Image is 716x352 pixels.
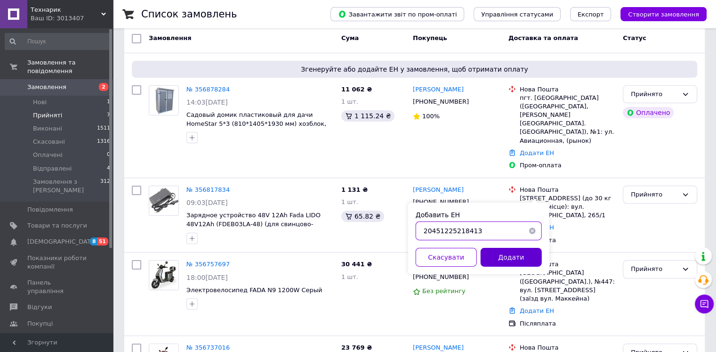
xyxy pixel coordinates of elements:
[186,344,230,351] a: № 356737016
[520,269,615,303] div: [GEOGRAPHIC_DATA] ([GEOGRAPHIC_DATA].), №447: вул. [STREET_ADDRESS] (заїзд вул. Маккейна)
[623,107,674,118] div: Оплачено
[570,7,611,21] button: Експорт
[341,211,384,222] div: 65.82 ₴
[416,211,460,219] label: Добавить ЕН
[149,186,179,216] a: Фото товару
[520,260,615,269] div: Нова Пошта
[33,178,100,195] span: Замовлення з [PERSON_NAME]
[27,221,87,230] span: Товари та послуги
[186,274,228,281] span: 18:00[DATE]
[341,186,368,193] span: 1 131 ₴
[422,287,466,295] span: Без рейтингу
[186,261,230,268] a: № 356757697
[481,248,542,267] button: Додати
[481,11,553,18] span: Управління статусами
[413,98,469,105] span: [PHONE_NUMBER]
[33,138,65,146] span: Скасовані
[330,7,464,21] button: Завантажити звіт по пром-оплаті
[27,205,73,214] span: Повідомлення
[520,161,615,170] div: Пром-оплата
[149,86,178,115] img: Фото товару
[27,237,97,246] span: [DEMOGRAPHIC_DATA]
[107,111,110,120] span: 7
[27,58,113,75] span: Замовлення та повідомлення
[27,319,53,328] span: Покупці
[520,149,554,156] a: Додати ЕН
[413,186,464,195] a: [PERSON_NAME]
[508,34,578,41] span: Доставка та оплата
[149,34,191,41] span: Замовлення
[628,11,699,18] span: Створити замовлення
[107,151,110,159] span: 0
[31,6,101,14] span: Технарик
[97,237,108,246] span: 51
[149,188,178,213] img: Фото товару
[341,273,358,280] span: 1 шт.
[341,86,372,93] span: 11 062 ₴
[149,85,179,115] a: Фото товару
[97,138,110,146] span: 1316
[416,248,477,267] button: Скасувати
[611,10,707,17] a: Створити замовлення
[413,273,469,280] span: [PHONE_NUMBER]
[474,7,561,21] button: Управління статусами
[695,295,714,313] button: Чат з покупцем
[149,261,178,290] img: Фото товару
[520,186,615,194] div: Нова Пошта
[520,94,615,145] div: пгт. [GEOGRAPHIC_DATA] ([GEOGRAPHIC_DATA], [PERSON_NAME][GEOGRAPHIC_DATA]. [GEOGRAPHIC_DATA]), №1...
[100,178,110,195] span: 312
[631,90,678,99] div: Прийнято
[520,194,615,220] div: [STREET_ADDRESS] (до 30 кг на одне місце): вул. [GEOGRAPHIC_DATA], 265/1
[186,98,228,106] span: 14:03[DATE]
[338,10,457,18] span: Завантажити звіт по пром-оплаті
[5,33,111,50] input: Пошук
[341,34,359,41] span: Cума
[631,190,678,200] div: Прийнято
[186,212,321,236] a: Зарядное устройство 48V 12Ah Fada LIDO 48V12Ah (FDEB03LA-48) (для свинцово-кислотных АКБ)
[97,124,110,133] span: 1511
[186,111,326,136] a: Садовый домик пластиковый для дачи HomeStar 5*3 (810*1405*1930 мм) хозблок, сарай, гараж, бытовка
[520,319,615,328] div: Післяплата
[341,98,358,105] span: 1 шт.
[413,34,447,41] span: Покупець
[27,303,52,311] span: Відгуки
[422,113,440,120] span: 100%
[186,199,228,206] span: 09:03[DATE]
[99,83,108,91] span: 2
[623,34,646,41] span: Статус
[107,98,110,106] span: 1
[141,8,237,20] h1: Список замовлень
[186,287,322,294] a: Электровелосипед FADA N9 1200W Серый
[341,110,395,122] div: 1 115.24 ₴
[186,186,230,193] a: № 356817834
[186,86,230,93] a: № 356878284
[413,198,469,205] span: [PHONE_NUMBER]
[523,221,542,240] button: Очистить
[341,344,372,351] span: 23 769 ₴
[149,260,179,290] a: Фото товару
[27,83,66,91] span: Замовлення
[33,98,47,106] span: Нові
[413,85,464,94] a: [PERSON_NAME]
[33,124,62,133] span: Виконані
[33,151,63,159] span: Оплачені
[90,237,97,246] span: 8
[27,278,87,295] span: Панель управління
[107,164,110,173] span: 4
[33,111,62,120] span: Прийняті
[631,264,678,274] div: Прийнято
[520,236,615,245] div: Післяплата
[620,7,707,21] button: Створити замовлення
[520,307,554,314] a: Додати ЕН
[520,85,615,94] div: Нова Пошта
[33,164,72,173] span: Відправлені
[341,261,372,268] span: 30 441 ₴
[27,254,87,271] span: Показники роботи компанії
[341,198,358,205] span: 1 шт.
[520,344,615,352] div: Нова Пошта
[31,14,113,23] div: Ваш ID: 3013407
[136,65,693,74] span: Згенеруйте або додайте ЕН у замовлення, щоб отримати оплату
